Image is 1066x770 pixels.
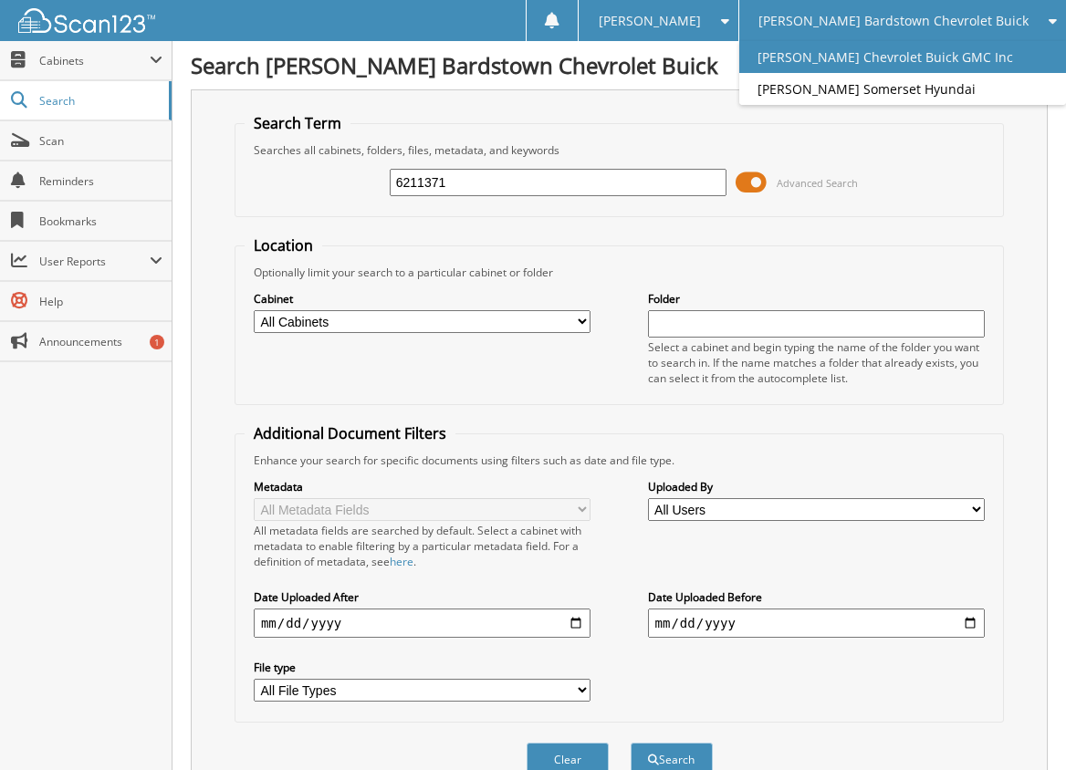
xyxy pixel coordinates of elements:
[777,176,858,190] span: Advanced Search
[254,291,591,307] label: Cabinet
[254,479,591,494] label: Metadata
[599,16,701,26] span: [PERSON_NAME]
[39,294,162,309] span: Help
[758,16,1029,26] span: [PERSON_NAME] Bardstown Chevrolet Buick
[254,660,591,675] label: File type
[39,53,150,68] span: Cabinets
[390,554,413,569] a: here
[245,453,994,468] div: Enhance your search for specific documents using filters such as date and file type.
[18,8,155,33] img: scan123-logo-white.svg
[39,93,160,109] span: Search
[648,291,986,307] label: Folder
[39,334,162,349] span: Announcements
[254,609,591,638] input: start
[245,265,994,280] div: Optionally limit your search to a particular cabinet or folder
[39,213,162,229] span: Bookmarks
[191,50,1048,80] h1: Search [PERSON_NAME] Bardstown Chevrolet Buick
[245,142,994,158] div: Searches all cabinets, folders, files, metadata, and keywords
[739,73,1066,105] a: [PERSON_NAME] Somerset Hyundai
[39,254,150,269] span: User Reports
[245,235,322,255] legend: Location
[975,682,1066,770] iframe: Chat Widget
[254,589,591,605] label: Date Uploaded After
[39,173,162,189] span: Reminders
[150,335,164,349] div: 1
[648,339,986,386] div: Select a cabinet and begin typing the name of the folder you want to search in. If the name match...
[39,133,162,149] span: Scan
[254,523,591,569] div: All metadata fields are searched by default. Select a cabinet with metadata to enable filtering b...
[648,609,986,638] input: end
[648,479,986,494] label: Uploaded By
[739,41,1066,73] a: [PERSON_NAME] Chevrolet Buick GMC Inc
[245,113,350,133] legend: Search Term
[245,423,455,443] legend: Additional Document Filters
[648,589,986,605] label: Date Uploaded Before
